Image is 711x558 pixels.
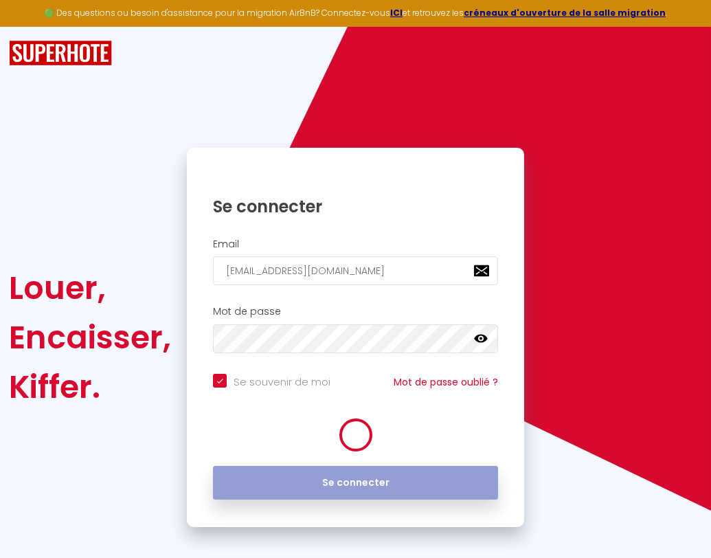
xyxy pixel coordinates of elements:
a: Mot de passe oublié ? [394,375,498,389]
button: Ouvrir le widget de chat LiveChat [11,5,52,47]
div: Kiffer. [9,362,171,412]
a: créneaux d'ouverture de la salle migration [464,7,666,19]
div: Encaisser, [9,313,171,362]
h1: Se connecter [213,196,498,217]
img: SuperHote logo [9,41,112,66]
input: Ton Email [213,256,498,285]
a: ICI [390,7,403,19]
h2: Email [213,238,498,250]
div: Louer, [9,263,171,313]
button: Se connecter [213,466,498,500]
h2: Mot de passe [213,306,498,317]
